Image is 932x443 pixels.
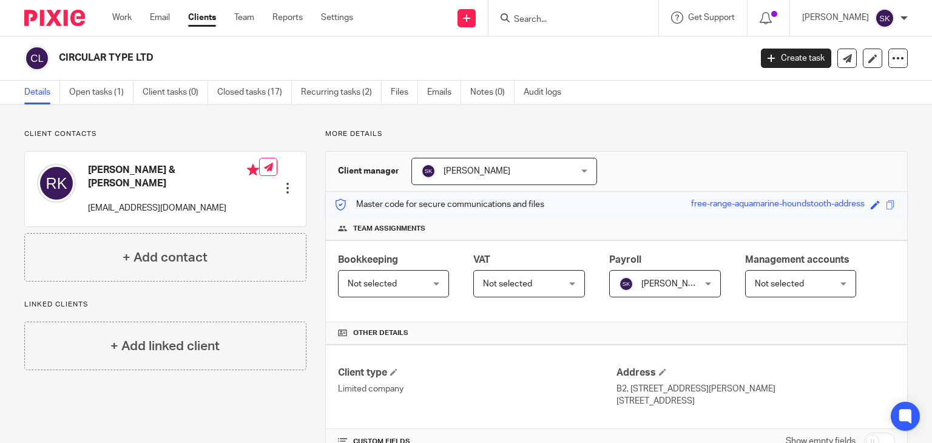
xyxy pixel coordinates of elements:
span: [PERSON_NAME] [444,167,510,175]
img: Pixie [24,10,85,26]
p: B2, [STREET_ADDRESS][PERSON_NAME] [616,383,895,395]
p: [EMAIL_ADDRESS][DOMAIN_NAME] [88,202,259,214]
a: Audit logs [524,81,570,104]
a: Details [24,81,60,104]
h3: Client manager [338,165,399,177]
img: svg%3E [875,8,894,28]
a: Create task [761,49,831,68]
p: Client contacts [24,129,306,139]
i: Primary [247,164,259,176]
h4: + Add contact [123,248,208,267]
span: Bookkeeping [338,255,398,265]
h4: [PERSON_NAME] & [PERSON_NAME] [88,164,259,190]
h2: CIRCULAR TYPE LTD [59,52,606,64]
h4: Address [616,367,895,379]
img: svg%3E [421,164,436,178]
span: Not selected [348,280,397,288]
a: Team [234,12,254,24]
img: svg%3E [619,277,633,291]
img: svg%3E [37,164,76,203]
span: Team assignments [353,224,425,234]
p: Limited company [338,383,616,395]
span: VAT [473,255,490,265]
a: Recurring tasks (2) [301,81,382,104]
p: Master code for secure communications and files [335,198,544,211]
span: Not selected [755,280,804,288]
div: free-range-aquamarine-houndstooth-address [691,198,865,212]
span: Get Support [688,13,735,22]
input: Search [513,15,622,25]
p: Linked clients [24,300,306,309]
a: Email [150,12,170,24]
a: Client tasks (0) [143,81,208,104]
a: Work [112,12,132,24]
p: [STREET_ADDRESS] [616,395,895,407]
a: Files [391,81,418,104]
p: More details [325,129,908,139]
a: Reports [272,12,303,24]
p: [PERSON_NAME] [802,12,869,24]
span: Management accounts [745,255,849,265]
a: Emails [427,81,461,104]
img: svg%3E [24,46,50,71]
a: Notes (0) [470,81,515,104]
span: Not selected [483,280,532,288]
a: Settings [321,12,353,24]
a: Open tasks (1) [69,81,133,104]
span: Other details [353,328,408,338]
span: [PERSON_NAME] [641,280,708,288]
a: Clients [188,12,216,24]
h4: + Add linked client [110,337,220,356]
span: Payroll [609,255,641,265]
h4: Client type [338,367,616,379]
a: Closed tasks (17) [217,81,292,104]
